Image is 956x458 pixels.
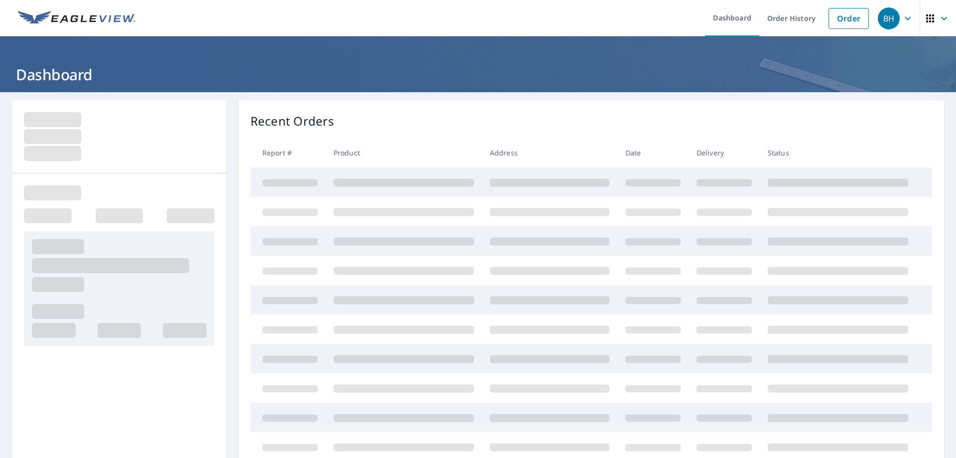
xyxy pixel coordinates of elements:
img: EV Logo [18,11,135,26]
p: Recent Orders [250,112,334,130]
a: Order [829,8,869,29]
th: Date [617,138,689,167]
h1: Dashboard [12,64,944,85]
th: Status [760,138,916,167]
th: Delivery [689,138,760,167]
th: Product [326,138,482,167]
th: Report # [250,138,326,167]
th: Address [482,138,617,167]
div: BH [878,7,900,29]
